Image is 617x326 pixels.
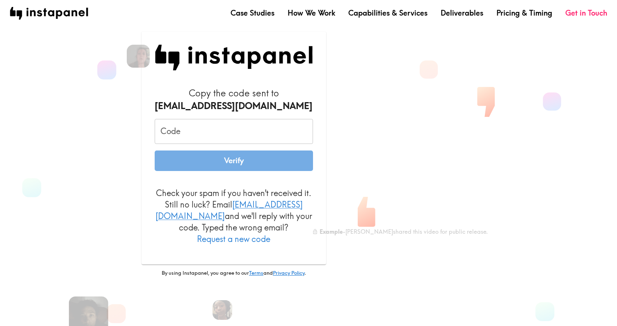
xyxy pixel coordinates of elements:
a: Get in Touch [565,8,607,18]
b: Example [320,228,343,235]
img: instapanel [10,7,88,20]
div: [EMAIL_ADDRESS][DOMAIN_NAME] [155,100,313,112]
img: Instapanel [155,45,313,71]
a: Pricing & Timing [496,8,552,18]
button: Request a new code [197,233,270,245]
div: - [PERSON_NAME] shared this video for public release. [312,228,488,235]
a: Case Studies [231,8,274,18]
input: xxx_xxx_xxx [155,119,313,144]
p: By using Instapanel, you agree to our and . [142,269,326,277]
h6: Copy the code sent to [155,87,313,112]
img: Jennifer [127,45,150,68]
a: How We Work [288,8,335,18]
button: Verify [155,150,313,171]
p: Check your spam if you haven't received it. Still no luck? Email and we'll reply with your code. ... [155,187,313,245]
a: Privacy Policy [273,269,304,276]
img: Jasmine [213,300,232,320]
a: Deliverables [441,8,483,18]
a: Terms [249,269,263,276]
a: Capabilities & Services [348,8,427,18]
button: Sound is off [372,193,390,211]
a: [EMAIL_ADDRESS][DOMAIN_NAME] [155,199,303,221]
